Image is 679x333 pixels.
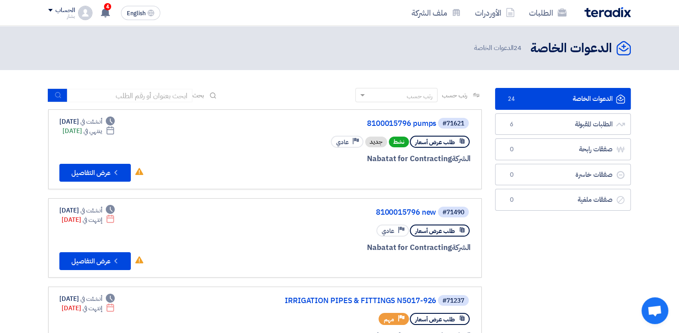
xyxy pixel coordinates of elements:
[442,209,464,216] div: #71490
[506,196,517,204] span: 0
[80,294,102,304] span: أنشئت في
[256,242,471,254] div: Nabatat for Contracting
[506,145,517,154] span: 0
[62,215,115,225] div: [DATE]
[127,10,146,17] span: English
[78,6,92,20] img: profile_test.png
[59,117,115,126] div: [DATE]
[530,40,612,57] h2: الدعوات الخاصة
[55,7,75,14] div: الحساب
[258,208,436,216] a: 8100015796 new
[384,315,394,324] span: مهم
[59,294,115,304] div: [DATE]
[256,153,471,165] div: Nabatat for Contracting
[442,91,467,100] span: رتب حسب
[415,138,455,146] span: طلب عرض أسعار
[80,117,102,126] span: أنشئت في
[59,164,131,182] button: عرض التفاصيل
[389,137,409,147] span: نشط
[62,304,115,313] div: [DATE]
[59,252,131,270] button: عرض التفاصيل
[495,189,631,211] a: صفقات ملغية0
[407,92,433,101] div: رتب حسب
[506,171,517,179] span: 0
[121,6,160,20] button: English
[506,95,517,104] span: 24
[495,88,631,110] a: الدعوات الخاصة24
[642,297,668,324] div: Open chat
[495,113,631,135] a: الطلبات المقبولة6
[59,206,115,215] div: [DATE]
[468,2,522,23] a: الأوردرات
[83,215,102,225] span: إنتهت في
[442,298,464,304] div: #71237
[513,43,521,53] span: 24
[404,2,468,23] a: ملف الشركة
[522,2,574,23] a: الطلبات
[452,242,471,253] span: الشركة
[415,227,455,235] span: طلب عرض أسعار
[83,126,102,136] span: ينتهي في
[474,43,523,53] span: الدعوات الخاصة
[258,120,436,128] a: 8100015796 pumps
[365,137,387,147] div: جديد
[506,120,517,129] span: 6
[495,164,631,186] a: صفقات خاسرة0
[452,153,471,164] span: الشركة
[258,297,436,305] a: IRRIGATION PIPES & FITTINGS N5017-926
[495,138,631,160] a: صفقات رابحة0
[48,14,75,19] div: بشار
[83,304,102,313] span: إنتهت في
[104,3,111,10] span: 4
[192,91,204,100] span: بحث
[584,7,631,17] img: Teradix logo
[67,89,192,102] input: ابحث بعنوان أو رقم الطلب
[336,138,349,146] span: عادي
[442,121,464,127] div: #71621
[382,227,394,235] span: عادي
[415,315,455,324] span: طلب عرض أسعار
[62,126,115,136] div: [DATE]
[80,206,102,215] span: أنشئت في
